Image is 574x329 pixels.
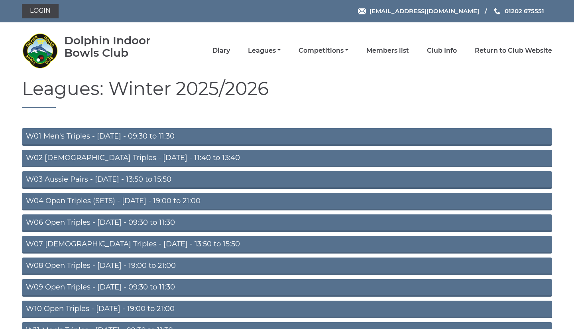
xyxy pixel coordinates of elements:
a: W09 Open Triples - [DATE] - 09:30 to 11:30 [22,279,552,297]
a: Leagues [248,46,281,55]
a: W07 [DEMOGRAPHIC_DATA] Triples - [DATE] - 13:50 to 15:50 [22,236,552,254]
a: W08 Open Triples - [DATE] - 19:00 to 21:00 [22,258,552,275]
a: W04 Open Triples (SETS) - [DATE] - 19:00 to 21:00 [22,193,552,210]
a: Login [22,4,59,18]
div: Dolphin Indoor Bowls Club [64,34,174,59]
a: W06 Open Triples - [DATE] - 09:30 to 11:30 [22,214,552,232]
a: Club Info [427,46,457,55]
a: Email [EMAIL_ADDRESS][DOMAIN_NAME] [358,6,479,16]
span: 01202 675551 [505,7,544,15]
img: Email [358,8,366,14]
h1: Leagues: Winter 2025/2026 [22,79,552,108]
a: W02 [DEMOGRAPHIC_DATA] Triples - [DATE] - 11:40 to 13:40 [22,150,552,167]
a: Return to Club Website [475,46,552,55]
a: Competitions [299,46,348,55]
span: [EMAIL_ADDRESS][DOMAIN_NAME] [370,7,479,15]
a: W01 Men's Triples - [DATE] - 09:30 to 11:30 [22,128,552,146]
img: Phone us [494,8,500,14]
a: Phone us 01202 675551 [493,6,544,16]
a: W03 Aussie Pairs - [DATE] - 13:50 to 15:50 [22,171,552,189]
a: Members list [366,46,409,55]
a: Diary [212,46,230,55]
a: W10 Open Triples - [DATE] - 19:00 to 21:00 [22,301,552,318]
img: Dolphin Indoor Bowls Club [22,33,58,69]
